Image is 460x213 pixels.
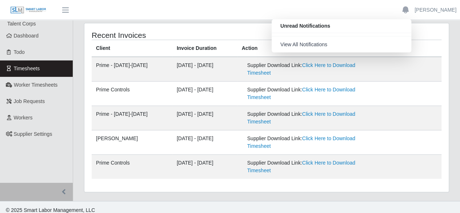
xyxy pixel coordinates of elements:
[247,62,367,77] div: Supplier Download Link:
[7,21,36,27] span: Talent Corps
[92,40,172,57] th: Client
[92,155,172,179] td: Prime Controls
[172,40,237,57] th: Invoice Duration
[6,207,95,213] span: © 2025 Smart Labor Management, LLC
[247,110,367,126] div: Supplier Download Link:
[237,40,441,57] th: Action
[14,33,39,39] span: Dashboard
[14,115,33,121] span: Workers
[14,66,40,71] span: Timesheets
[172,106,237,130] td: [DATE] - [DATE]
[92,57,172,82] td: Prime - [DATE]-[DATE]
[172,155,237,179] td: [DATE] - [DATE]
[14,98,45,104] span: Job Requests
[272,38,411,51] button: View All Notifications
[247,135,367,150] div: Supplier Download Link:
[172,82,237,106] td: [DATE] - [DATE]
[10,6,47,14] img: SLM Logo
[92,106,172,130] td: Prime - [DATE]-[DATE]
[415,6,456,14] a: [PERSON_NAME]
[247,159,367,174] div: Supplier Download Link:
[280,23,330,29] span: Unread Notifications
[14,82,57,88] span: Worker Timesheets
[14,131,52,137] span: Supplier Settings
[92,31,231,40] h4: Recent Invoices
[172,57,237,82] td: [DATE] - [DATE]
[172,130,237,155] td: [DATE] - [DATE]
[247,86,367,101] div: Supplier Download Link:
[92,82,172,106] td: Prime Controls
[14,49,25,55] span: Todo
[92,130,172,155] td: [PERSON_NAME]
